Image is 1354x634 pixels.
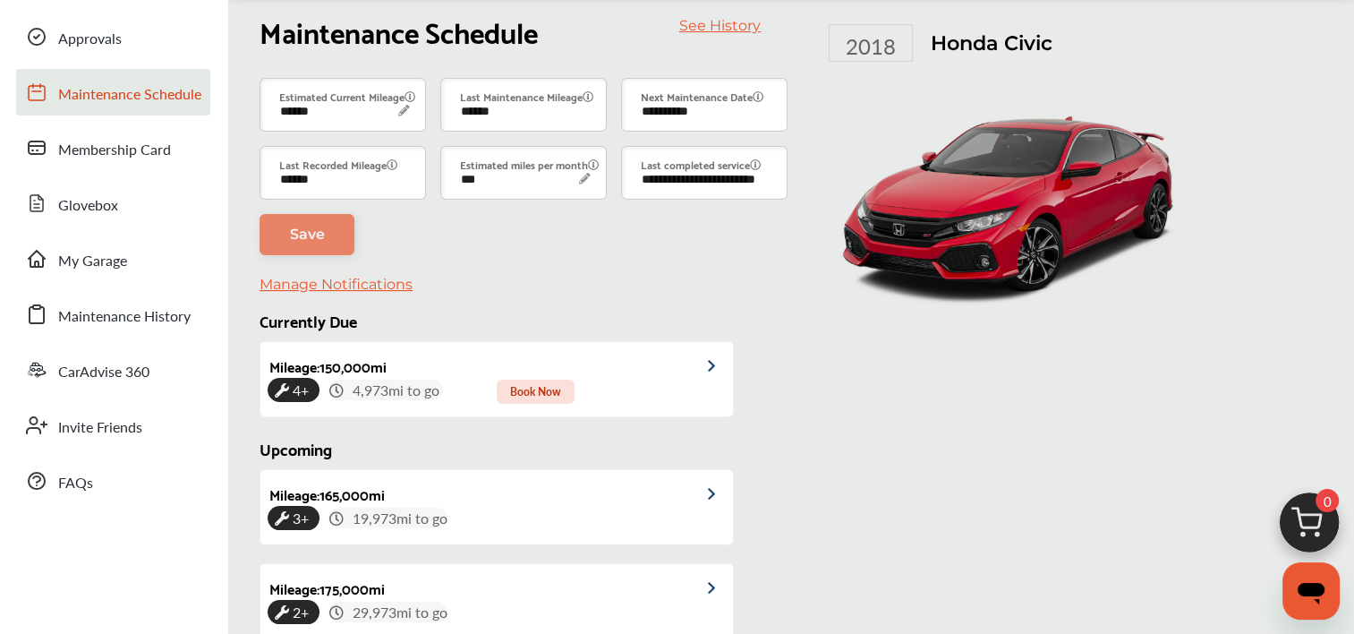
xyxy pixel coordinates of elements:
label: Last Maintenance Mileage [460,87,593,106]
a: Mileage:150,000mi4+ 4,973mi to go Book Now [260,342,733,416]
span: 4+ [289,376,312,404]
span: FAQs [58,472,93,495]
a: Approvals [16,13,210,60]
label: Last completed service [641,155,761,174]
img: grCAAAAAElFTkSuQmCC [708,488,733,501]
span: 19,973 mi to go [349,508,447,528]
label: Estimated Current Mileage [279,87,415,106]
iframe: Button to launch messaging window [1282,562,1340,620]
span: My Garage [58,250,127,273]
img: grCAAAAAElFTkSuQmCC [708,360,733,373]
a: Maintenance Schedule [16,69,210,116]
span: 3+ [289,504,312,532]
img: 12430_st0640_046.jpg [829,69,1187,338]
label: Last Recorded Mileage [279,155,397,174]
label: Estimated miles per month [460,155,599,174]
span: 2+ [289,598,312,626]
span: Membership Card [58,139,171,162]
div: Mileage : 175,000 mi [260,564,385,600]
a: Membership Card [16,124,210,171]
a: Save [260,214,354,255]
span: Upcoming [260,434,332,462]
span: Currently Due [260,306,357,334]
div: Mileage : 165,000 mi [260,470,385,506]
span: 4,973 mi to go [349,380,443,400]
label: Next Maintenance Date [641,87,763,106]
div: Mileage : 150,000 mi [260,342,387,378]
a: Invite Friends [16,402,210,449]
span: CarAdvise 360 [58,361,149,384]
h1: Maintenance Schedule [260,13,538,49]
span: Maintenance History [58,305,191,329]
span: Maintenance Schedule [58,83,201,107]
a: Mileage:165,000mi3+ 19,973mi to go [260,470,733,544]
span: Save [290,226,325,243]
a: My Garage [16,236,210,282]
span: Invite Friends [58,416,142,440]
div: 2018 [829,24,913,62]
span: 29,973 mi to go [349,602,447,622]
a: Manage Notifications [260,276,413,293]
a: CarAdvise 360 [16,347,210,393]
h1: Honda Civic [931,30,1052,56]
a: See History [679,17,761,34]
span: 0 [1316,489,1339,512]
a: FAQs [16,458,210,504]
img: cart_icon.3d0951e8.svg [1266,484,1352,570]
span: Glovebox [58,194,118,218]
a: Glovebox [16,180,210,227]
span: Approvals [58,28,122,51]
a: Maintenance History [16,291,210,338]
span: Book Now [497,380,575,404]
img: grCAAAAAElFTkSuQmCC [708,582,733,595]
